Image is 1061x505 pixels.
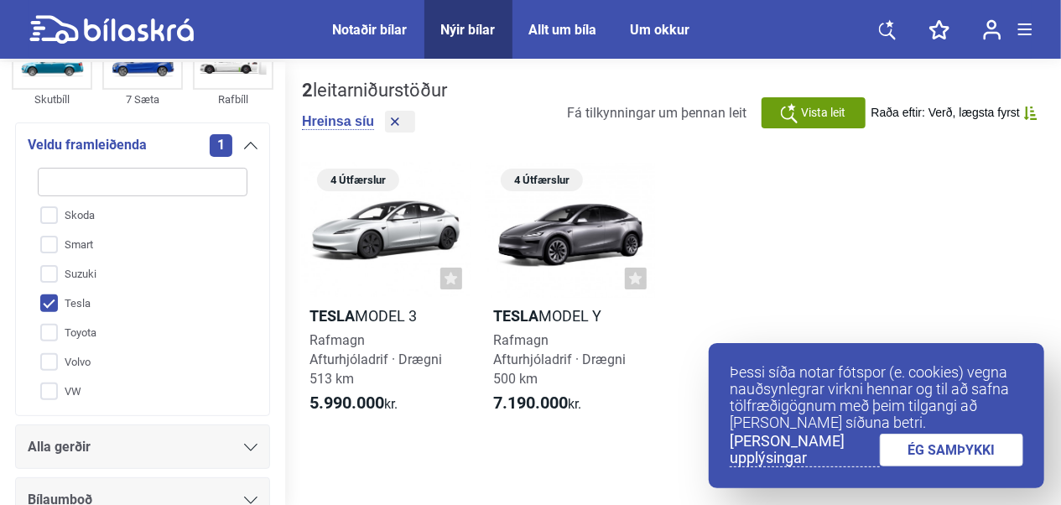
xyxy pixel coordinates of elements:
[302,80,447,102] div: leitarniðurstöður
[302,306,471,325] h2: Model 3
[871,106,1038,120] button: Raða eftir: Verð, lægsta fyrst
[325,169,391,191] span: 4 Útfærslur
[309,307,355,325] b: Tesla
[801,104,845,122] span: Vista leit
[983,19,1001,40] img: user-login.svg
[302,163,471,429] a: 4 ÚtfærslurTeslaModel 3RafmagnAfturhjóladrif · Drægni 513 km5.990.000kr.
[730,433,880,467] a: [PERSON_NAME] upplýsingar
[871,106,1020,120] span: Raða eftir: Verð, lægsta fyrst
[28,435,91,459] span: Alla gerðir
[529,22,597,38] a: Allt um bíla
[509,169,575,191] span: 4 Útfærslur
[568,105,747,121] span: Fá tilkynningar um þennan leit
[441,22,496,38] a: Nýir bílar
[493,332,626,387] span: Rafmagn Afturhjóladrif · Drægni 500 km
[193,90,273,109] div: Rafbíll
[102,90,183,109] div: 7 Sæta
[333,22,408,38] a: Notaðir bílar
[309,393,384,413] b: 5.990.000
[210,134,232,157] span: 1
[880,434,1024,466] a: ÉG SAMÞYKKI
[730,364,1023,431] p: Þessi síða notar fótspor (e. cookies) vegna nauðsynlegrar virkni hennar og til að safna tölfræðig...
[302,113,374,130] button: Hreinsa síu
[12,90,92,109] div: Skutbíll
[309,393,398,414] span: kr.
[28,133,147,157] span: Veldu framleiðenda
[493,393,568,413] b: 7.190.000
[309,332,442,387] span: Rafmagn Afturhjóladrif · Drægni 513 km
[631,22,690,38] a: Um okkur
[302,80,313,101] b: 2
[493,393,581,414] span: kr.
[486,163,654,429] a: 4 ÚtfærslurTeslaModel YRafmagnAfturhjóladrif · Drægni 500 km7.190.000kr.
[486,306,654,325] h2: Model Y
[493,307,538,325] b: Tesla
